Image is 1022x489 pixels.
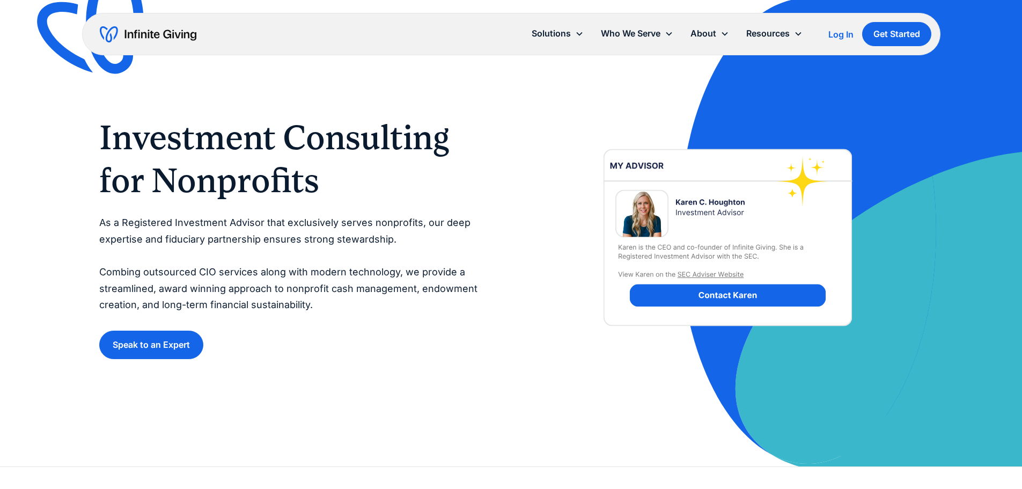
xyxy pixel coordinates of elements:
a: Log In [828,28,854,41]
div: Solutions [523,22,592,45]
div: Resources [746,26,790,41]
div: Who We Serve [592,22,682,45]
div: Resources [738,22,811,45]
a: Get Started [862,22,931,46]
a: home [100,26,196,43]
div: Who We Serve [601,26,660,41]
img: investment-advisor-nonprofit-financial [584,103,871,372]
h1: Investment Consulting for Nonprofits [99,116,490,202]
p: As a Registered Investment Advisor that exclusively serves nonprofits, our deep expertise and fid... [99,215,490,313]
a: Speak to an Expert [99,331,203,359]
div: About [690,26,716,41]
div: Solutions [532,26,571,41]
div: Log In [828,30,854,39]
div: About [682,22,738,45]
